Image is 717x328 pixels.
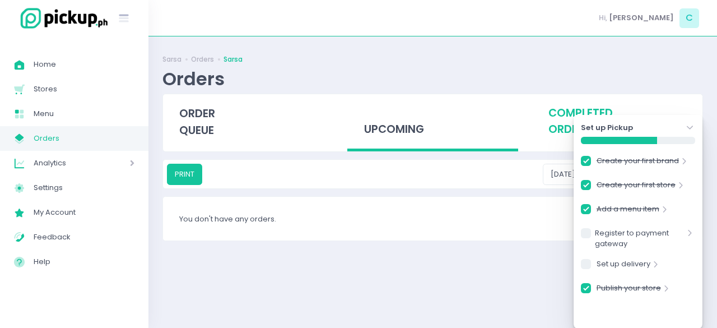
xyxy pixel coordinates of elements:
a: Create your first store [597,179,676,195]
a: Sarsa [162,54,181,64]
div: completed orders [532,94,702,149]
span: order queue [179,106,215,138]
span: Help [34,255,134,269]
span: C [679,8,699,28]
span: Analytics [34,156,98,170]
a: Orders [191,54,214,64]
span: Home [34,57,134,72]
a: Create your first brand [597,155,679,170]
a: Add a menu item [597,204,659,219]
strong: Set up Pickup [581,122,633,133]
span: [PERSON_NAME] [609,12,674,24]
span: Hi, [599,12,607,24]
img: logo [14,6,109,30]
a: Sarsa [224,54,243,64]
button: PRINT [167,164,202,185]
span: Settings [34,181,134,195]
span: Menu [34,107,134,121]
div: Orders [162,68,225,90]
div: You don't have any orders. [163,197,702,241]
a: Register to payment gateway [595,228,685,250]
div: upcoming [347,94,518,152]
span: Stores [34,82,134,96]
a: Set up delivery [597,258,650,274]
span: Feedback [34,230,134,244]
span: My Account [34,205,134,220]
a: Publish your store [597,283,661,298]
span: Orders [34,131,134,146]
